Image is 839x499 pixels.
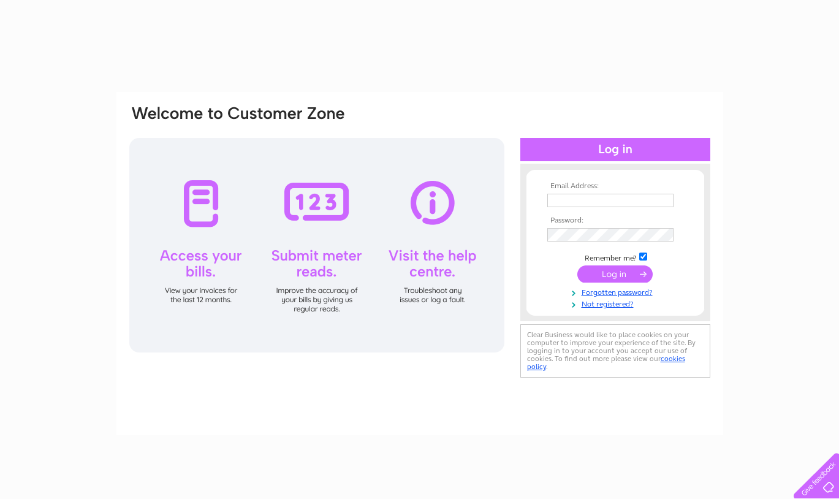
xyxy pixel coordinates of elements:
a: Not registered? [547,297,686,309]
div: Clear Business would like to place cookies on your computer to improve your experience of the sit... [520,324,710,378]
a: cookies policy [527,354,685,371]
input: Submit [577,265,653,283]
th: Email Address: [544,182,686,191]
td: Remember me? [544,251,686,263]
th: Password: [544,216,686,225]
a: Forgotten password? [547,286,686,297]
